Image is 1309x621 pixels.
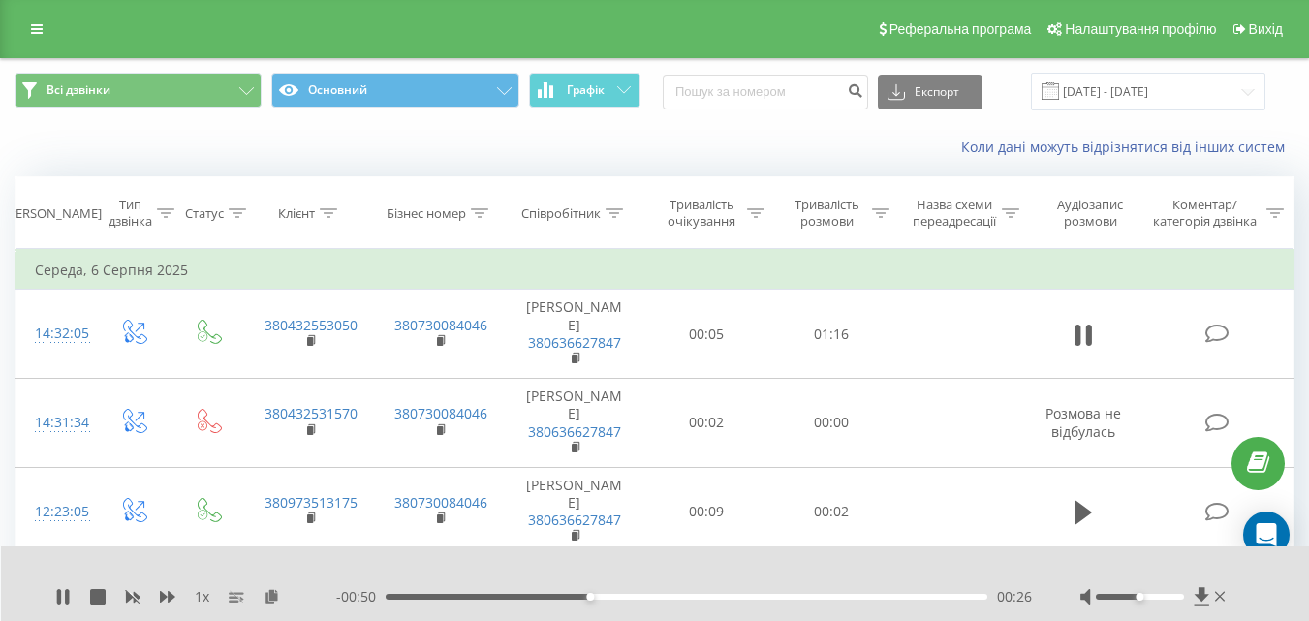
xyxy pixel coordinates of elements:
[1065,21,1216,37] span: Налаштування профілю
[195,587,209,606] span: 1 x
[271,73,518,108] button: Основний
[505,290,644,379] td: [PERSON_NAME]
[997,587,1032,606] span: 00:26
[961,138,1294,156] a: Коли дані можуть відрізнятися вiд інших систем
[889,21,1032,37] span: Реферальна програма
[505,467,644,556] td: [PERSON_NAME]
[644,290,769,379] td: 00:05
[644,379,769,468] td: 00:02
[769,379,894,468] td: 00:00
[1045,404,1121,440] span: Розмова не відбулась
[265,493,358,512] a: 380973513175
[1136,593,1143,601] div: Accessibility label
[567,83,605,97] span: Графік
[185,205,224,222] div: Статус
[47,82,110,98] span: Всі дзвінки
[265,316,358,334] a: 380432553050
[15,73,262,108] button: Всі дзвінки
[394,316,487,334] a: 380730084046
[586,593,594,601] div: Accessibility label
[1243,512,1290,558] div: Open Intercom Messenger
[528,422,621,441] a: 380636627847
[35,404,76,442] div: 14:31:34
[387,205,466,222] div: Бізнес номер
[394,493,487,512] a: 380730084046
[394,404,487,422] a: 380730084046
[644,467,769,556] td: 00:09
[521,205,601,222] div: Співробітник
[35,493,76,531] div: 12:23:05
[109,197,152,230] div: Тип дзвінка
[769,290,894,379] td: 01:16
[1042,197,1139,230] div: Аудіозапис розмови
[16,251,1294,290] td: Середа, 6 Серпня 2025
[265,404,358,422] a: 380432531570
[662,197,742,230] div: Тривалість очікування
[528,511,621,529] a: 380636627847
[878,75,982,109] button: Експорт
[663,75,868,109] input: Пошук за номером
[769,467,894,556] td: 00:02
[1148,197,1262,230] div: Коментар/категорія дзвінка
[1249,21,1283,37] span: Вихід
[35,315,76,353] div: 14:32:05
[912,197,997,230] div: Назва схеми переадресації
[505,379,644,468] td: [PERSON_NAME]
[529,73,640,108] button: Графік
[278,205,315,222] div: Клієнт
[4,205,102,222] div: [PERSON_NAME]
[528,333,621,352] a: 380636627847
[336,587,386,606] span: - 00:50
[787,197,867,230] div: Тривалість розмови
